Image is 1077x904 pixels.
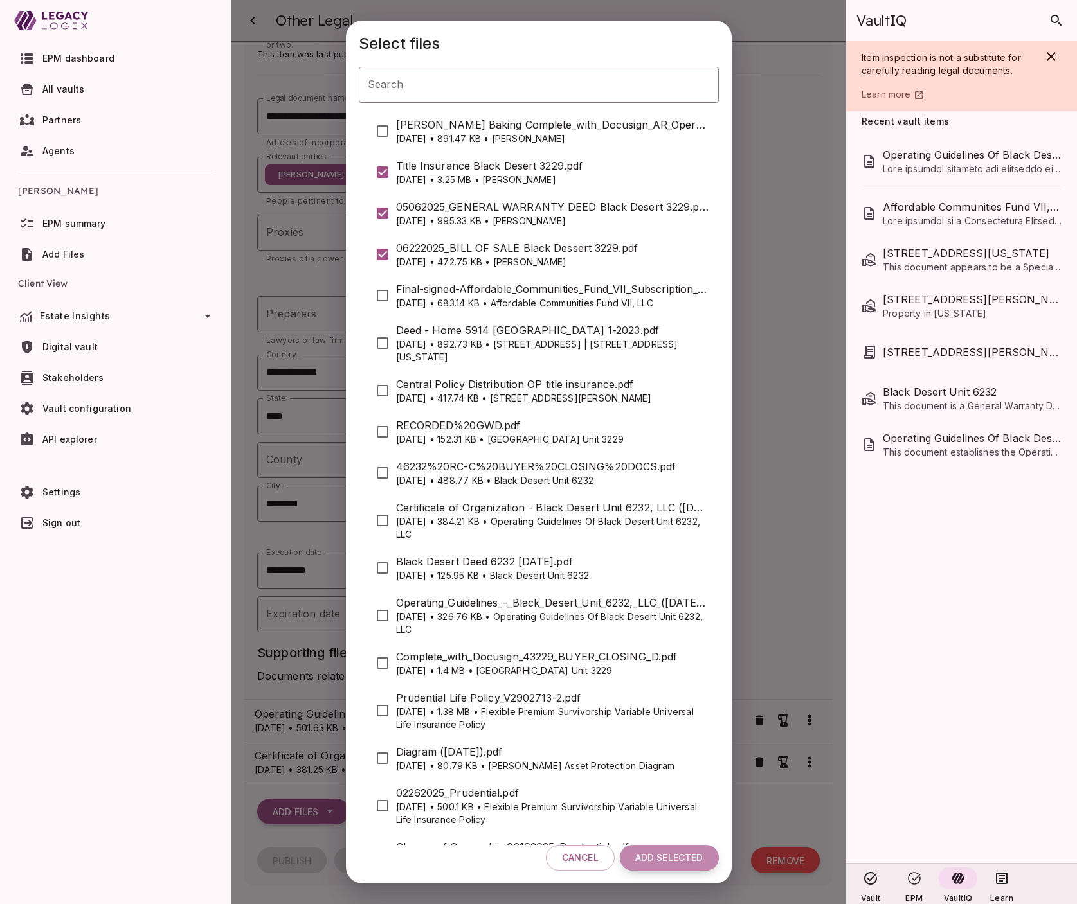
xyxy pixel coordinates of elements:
[359,493,719,547] div: Certificate of Organization - Black Desert Unit 6232, LLC ([DATE]) FILED.pdf[DATE] • 384.21 KB • ...
[862,89,911,100] span: Learn more
[359,738,719,779] div: Diagram ([DATE]).pdf[DATE] • 80.79 KB • [PERSON_NAME] Asset Protection Diagram
[396,117,709,132] span: [PERSON_NAME] Baking Complete_with_Docusign_AR_Operating_Agreeme.pdf
[546,845,615,871] button: Cancel
[396,418,709,433] span: RECORDED%20GWD.pdf
[396,595,709,610] span: Operating_Guidelines_-_Black_Desert_Unit_6232,_LLC_([DATE]).doc.pdf
[359,234,719,275] div: 06222025_BILL OF SALE Black Dessert 3229.pdf[DATE] • 472.75 KB • [PERSON_NAME]
[883,199,1062,215] span: Affordable Communities Fund VII, LLC
[359,275,719,316] div: Final-signed-Affordable_Communities_Fund_VII_Subscription_Zoona Investments.pdf[DATE] • 683.14 KB...
[396,785,709,801] span: 02262025_Prudential.pdf
[42,114,81,125] span: Partners
[396,158,709,173] span: Title Insurance Black Desert 3229.pdf
[883,400,1062,412] span: This document is a General Warranty Deed recording the transfer of a residential unit in the [GEO...
[396,215,709,227] p: [DATE] • 995.33 KB • [PERSON_NAME]
[359,193,719,234] div: 05062025_GENERAL WARRANTY DEED Black Desert 3229.pdf[DATE] • 995.33 KB • [PERSON_NAME]
[396,839,709,855] span: Change of Ownership 02192025_Prudential.pdf
[396,199,709,215] span: 05062025_GENERAL WARRANTY DEED Black Desert 3229.pdf
[42,53,114,64] span: EPM dashboard
[883,446,1062,459] span: This document establishes the Operating Guidelines for Black Desert Unit 6232, LLC, a limited lia...
[396,338,709,364] p: [DATE] • 892.73 KB • [STREET_ADDRESS] | [STREET_ADDRESS][US_STATE]
[359,643,719,684] div: Complete_with_Docusign_43229_BUYER_CLOSING_D.pdf[DATE] • 1.4 MB • [GEOGRAPHIC_DATA] Unit 3229
[396,664,709,677] p: [DATE] • 1.4 MB • [GEOGRAPHIC_DATA] Unit 3229
[396,500,709,515] span: Certificate of Organization - Black Desert Unit 6232, LLC ([DATE]) FILED.pdf
[359,111,719,152] div: [PERSON_NAME] Baking Complete_with_Docusign_AR_Operating_Agreeme.pdf[DATE] • 891.47 KB • [PERSON_...
[883,307,1062,320] span: Property in [US_STATE]
[42,341,98,352] span: Digital vault
[396,744,709,759] span: Diagram ([DATE]).pdf
[856,12,906,30] span: VaultIQ
[396,690,709,705] span: Prudential Life Policy_V2902713-2.pdf
[883,215,1062,227] span: Lore ipsumdol si a Consectetura Elitsed doe Temporinci Utlaboreetd Magn ALI, ENI, a Mini veniamq ...
[359,833,719,887] div: Change of Ownership 02192025_Prudential.pdf[DATE] • 217.79 KB • Flexible Premium Survivorship Var...
[396,173,709,186] p: [DATE] • 3.25 MB • [PERSON_NAME]
[396,377,709,392] span: Central Policy Distribution OP title insurance.pdf
[42,372,104,383] span: Stakeholders
[18,175,213,206] span: [PERSON_NAME]
[396,515,709,541] p: [DATE] • 384.21 KB • Operating Guidelines Of Black Desert Unit 6232, LLC
[396,610,709,636] p: [DATE] • 326.76 KB • Operating Guidelines Of Black Desert Unit 6232, LLC
[42,218,106,229] span: EPM summary
[883,261,1062,274] span: This document appears to be a Special Warranty Deed related to the transfer of a residential prop...
[359,316,719,370] div: Deed - Home 5914 [GEOGRAPHIC_DATA] 1-2023.pdf[DATE] • 892.73 KB • [STREET_ADDRESS] | [STREET_ADDR...
[620,845,719,871] button: Add Selected
[396,569,709,582] p: [DATE] • 125.95 KB • Black Desert Unit 6232
[359,589,719,643] div: Operating_Guidelines_-_Black_Desert_Unit_6232,_LLC_([DATE]).doc.pdf[DATE] • 326.76 KB • Operating...
[562,852,599,864] span: Cancel
[396,705,709,731] p: [DATE] • 1.38 MB • Flexible Premium Survivorship Variable Universal Life Insurance Policy
[883,430,1062,446] span: Operating Guidelines Of Black Desert Unit 6232, LLC
[990,893,1013,903] span: Learn
[635,852,703,864] span: Add Selected
[42,434,97,445] span: API explorer
[359,34,440,53] span: Select files
[883,344,1062,360] span: 12207 N Camino del Fierro, LLC
[396,256,709,269] p: [DATE] • 472.75 KB • [PERSON_NAME]
[40,310,110,321] span: Estate Insights
[861,893,881,903] span: Vault
[905,893,923,903] span: EPM
[883,384,1062,400] span: Black Desert Unit 6232
[396,433,709,446] p: [DATE] • 152.31 KB • [GEOGRAPHIC_DATA] Unit 3229
[396,281,709,297] span: Final-signed-Affordable_Communities_Fund_VII_Subscription_Zoona Investments.pdf
[359,452,719,493] div: 46232%20RC-C%20BUYER%20CLOSING%20DOCS.pdf[DATE] • 488.77 KB • Black Desert Unit 6232
[42,249,84,260] span: Add Files
[396,474,709,487] p: [DATE] • 488.77 KB • Black Desert Unit 6232
[359,779,719,833] div: 02262025_Prudential.pdf[DATE] • 500.1 KB • Flexible Premium Survivorship Variable Universal Life ...
[359,684,719,738] div: Prudential Life Policy_V2902713-2.pdf[DATE] • 1.38 MB • Flexible Premium Survivorship Variable Un...
[42,403,131,414] span: Vault configuration
[396,392,709,405] p: [DATE] • 417.74 KB • [STREET_ADDRESS][PERSON_NAME]
[42,145,75,156] span: Agents
[396,132,709,145] p: [DATE] • 891.47 KB • [PERSON_NAME]
[396,297,709,310] p: [DATE] • 683.14 KB • Affordable Communities Fund VII, LLC
[883,245,1062,261] span: 5914 Century Heights, Highland, Utah
[862,52,1024,76] span: Item inspection is not a substitute for carefully reading legal documents.
[883,292,1062,307] span: 12207 N Camino Del Fierro
[396,801,709,826] p: [DATE] • 500.1 KB • Flexible Premium Survivorship Variable Universal Life Insurance Policy
[396,759,709,772] p: [DATE] • 80.79 KB • [PERSON_NAME] Asset Protection Diagram
[883,147,1062,163] span: Operating Guidelines Of Black Desert Unit 3229, LLC
[359,411,719,452] div: RECORDED%20GWD.pdf[DATE] • 152.31 KB • [GEOGRAPHIC_DATA] Unit 3229
[42,486,80,497] span: Settings
[862,116,949,128] span: Recent vault items
[883,163,1062,175] span: Lore ipsumdol sitametc adi elitseddo eiusmodtem inc Utlab Etdolo Magn 8306, ALI, e Admi Veniamq N...
[18,268,213,299] span: Client View
[359,547,719,589] div: Black Desert Deed 6232 [DATE].pdf[DATE] • 125.95 KB • Black Desert Unit 6232
[42,84,85,94] span: All vaults
[396,323,709,338] span: Deed - Home 5914 [GEOGRAPHIC_DATA] 1-2023.pdf
[396,240,709,256] span: 06222025_BILL OF SALE Black Dessert 3229.pdf
[396,554,709,569] span: Black Desert Deed 6232 [DATE].pdf
[359,370,719,411] div: Central Policy Distribution OP title insurance.pdf[DATE] • 417.74 KB • [STREET_ADDRESS][PERSON_NAME]
[359,152,719,193] div: Title Insurance Black Desert 3229.pdf[DATE] • 3.25 MB • [PERSON_NAME]
[42,517,80,528] span: Sign out
[396,459,709,474] span: 46232%20RC-C%20BUYER%20CLOSING%20DOCS.pdf
[396,649,709,664] span: Complete_with_Docusign_43229_BUYER_CLOSING_D.pdf
[944,893,972,903] span: VaultIQ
